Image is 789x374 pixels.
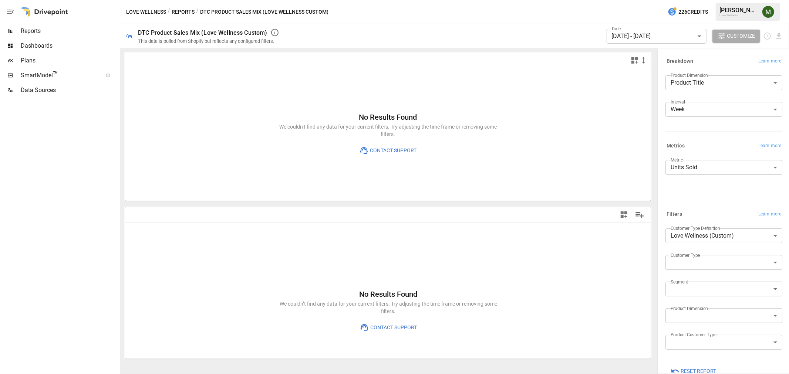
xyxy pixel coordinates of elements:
[277,300,499,315] p: We couldn’t find any data for your current filters. Try adjusting the time frame or removing some...
[667,210,682,218] h6: Filters
[277,123,499,138] p: We couldn’t find any data for your current filters. Try adjusting the time frame or removing some...
[678,7,708,17] span: 226 Credits
[758,142,781,150] span: Learn more
[665,160,782,175] div: Units Sold
[671,99,685,105] label: Interval
[671,305,708,312] label: Product Dimension
[775,32,783,40] button: Download report
[138,38,274,44] div: This data is pulled from Shopify but reflects any configured filters.
[53,70,58,79] span: ™
[665,102,782,117] div: Week
[277,111,499,123] h6: No Results Found
[21,27,118,35] span: Reports
[631,207,648,223] button: Manage Columns
[665,228,782,243] div: Love Wellness (Custom)
[758,1,779,22] button: Meredith Lacasse
[21,71,98,80] span: SmartModel
[126,7,166,17] button: Love Wellness
[667,57,693,65] h6: Breakdown
[126,33,132,40] div: 🛍
[727,31,755,41] span: Customize
[671,157,683,163] label: Metric
[671,279,688,285] label: Segment
[671,252,700,258] label: Customer Type
[21,41,118,50] span: Dashboards
[671,72,708,78] label: Product Dimension
[172,7,195,17] button: Reports
[762,6,774,18] img: Meredith Lacasse
[719,14,758,17] div: Love Wellness
[354,144,422,157] button: Contact Support
[196,7,199,17] div: /
[277,288,499,300] h6: No Results Found
[168,7,170,17] div: /
[21,86,118,95] span: Data Sources
[667,142,685,150] h6: Metrics
[665,75,782,90] div: Product Title
[612,25,621,32] label: Date
[712,30,761,43] button: Customize
[671,225,720,231] label: Customer Type Definition
[719,7,758,14] div: [PERSON_NAME]
[763,32,772,40] button: Schedule report
[665,5,711,19] button: 226Credits
[758,211,781,218] span: Learn more
[607,29,707,44] div: [DATE] - [DATE]
[355,321,422,334] button: Contact Support
[21,56,118,65] span: Plans
[138,29,267,36] div: DTC Product Sales Mix (Love Wellness Custom)
[758,58,781,65] span: Learn more
[368,146,417,155] span: Contact Support
[671,331,716,338] label: Product Customer Type
[369,323,417,332] span: Contact Support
